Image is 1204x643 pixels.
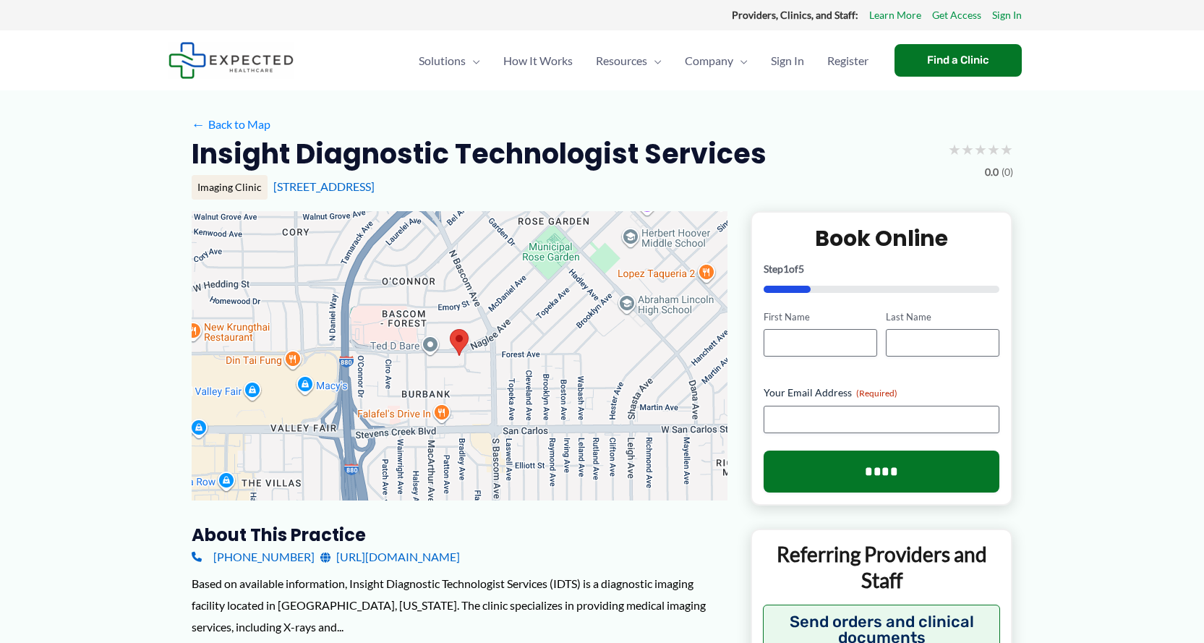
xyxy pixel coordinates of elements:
[827,35,868,86] span: Register
[503,35,573,86] span: How It Works
[192,546,315,568] a: [PHONE_NUMBER]
[320,546,460,568] a: [URL][DOMAIN_NAME]
[759,35,816,86] a: Sign In
[584,35,673,86] a: ResourcesMenu Toggle
[816,35,880,86] a: Register
[886,310,999,324] label: Last Name
[685,35,733,86] span: Company
[783,263,789,275] span: 1
[764,224,1000,252] h2: Book Online
[733,35,748,86] span: Menu Toggle
[771,35,804,86] span: Sign In
[168,42,294,79] img: Expected Healthcare Logo - side, dark font, small
[647,35,662,86] span: Menu Toggle
[948,136,961,163] span: ★
[764,310,877,324] label: First Name
[407,35,492,86] a: SolutionsMenu Toggle
[974,136,987,163] span: ★
[856,388,897,399] span: (Required)
[466,35,480,86] span: Menu Toggle
[895,44,1022,77] a: Find a Clinic
[961,136,974,163] span: ★
[192,573,727,637] div: Based on available information, Insight Diagnostic Technologist Services (IDTS) is a diagnostic i...
[764,386,1000,400] label: Your Email Address
[192,117,205,131] span: ←
[192,136,767,171] h2: Insight Diagnostic Technologist Services
[1002,163,1013,182] span: (0)
[192,114,270,135] a: ←Back to Map
[273,179,375,193] a: [STREET_ADDRESS]
[869,6,921,25] a: Learn More
[192,175,268,200] div: Imaging Clinic
[419,35,466,86] span: Solutions
[987,136,1000,163] span: ★
[673,35,759,86] a: CompanyMenu Toggle
[596,35,647,86] span: Resources
[932,6,981,25] a: Get Access
[798,263,804,275] span: 5
[407,35,880,86] nav: Primary Site Navigation
[1000,136,1013,163] span: ★
[763,541,1001,594] p: Referring Providers and Staff
[764,264,1000,274] p: Step of
[732,9,858,21] strong: Providers, Clinics, and Staff:
[992,6,1022,25] a: Sign In
[492,35,584,86] a: How It Works
[985,163,999,182] span: 0.0
[192,524,727,546] h3: About this practice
